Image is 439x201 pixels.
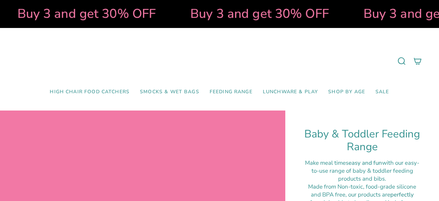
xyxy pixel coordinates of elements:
[349,159,382,167] strong: easy and fun
[258,84,323,100] a: Lunchware & Play
[135,84,204,100] a: Smocks & Wet Bags
[204,84,258,100] a: Feeding Range
[263,89,318,95] span: Lunchware & Play
[14,5,153,22] strong: Buy 3 and get 30% OFF
[45,84,135,100] a: High Chair Food Catchers
[303,128,422,154] h1: Baby & Toddler Feeding Range
[323,84,370,100] a: Shop by Age
[328,89,365,95] span: Shop by Age
[140,89,199,95] span: Smocks & Wet Bags
[210,89,252,95] span: Feeding Range
[187,5,326,22] strong: Buy 3 and get 30% OFF
[370,84,394,100] a: SALE
[50,89,130,95] span: High Chair Food Catchers
[375,89,389,95] span: SALE
[303,159,422,183] div: Make meal times with our easy-to-use range of baby & toddler feeding products and bibs.
[160,38,279,84] a: Mumma’s Little Helpers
